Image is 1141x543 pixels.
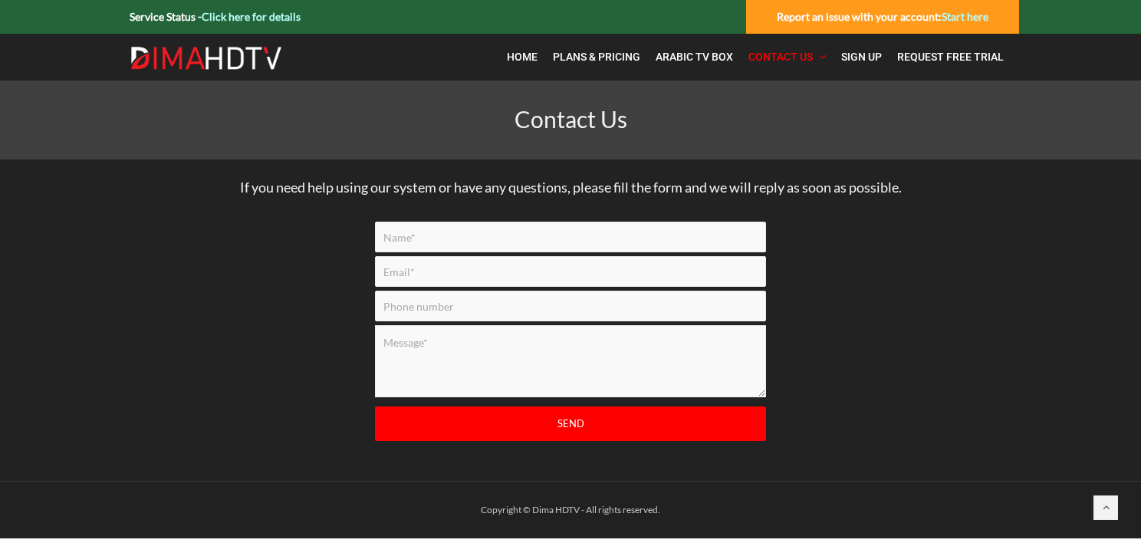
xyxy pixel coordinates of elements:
[202,10,301,23] a: Click here for details
[122,501,1019,519] div: Copyright © Dima HDTV - All rights reserved.
[741,41,834,73] a: Contact Us
[777,10,988,23] strong: Report an issue with your account:
[889,41,1011,73] a: Request Free Trial
[553,51,640,63] span: Plans & Pricing
[363,222,778,469] form: Contact form
[375,406,766,441] input: Send
[656,51,733,63] span: Arabic TV Box
[375,222,766,252] input: Name*
[130,46,283,71] img: Dima HDTV
[375,256,766,287] input: Email*
[130,10,301,23] strong: Service Status -
[375,291,766,321] input: Phone number
[515,105,627,133] span: Contact Us
[748,51,813,63] span: Contact Us
[499,41,545,73] a: Home
[834,41,889,73] a: Sign Up
[942,10,988,23] a: Start here
[240,179,902,196] span: If you need help using our system or have any questions, please fill the form and we will reply a...
[841,51,882,63] span: Sign Up
[1093,495,1118,520] a: Back to top
[648,41,741,73] a: Arabic TV Box
[507,51,538,63] span: Home
[897,51,1004,63] span: Request Free Trial
[545,41,648,73] a: Plans & Pricing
